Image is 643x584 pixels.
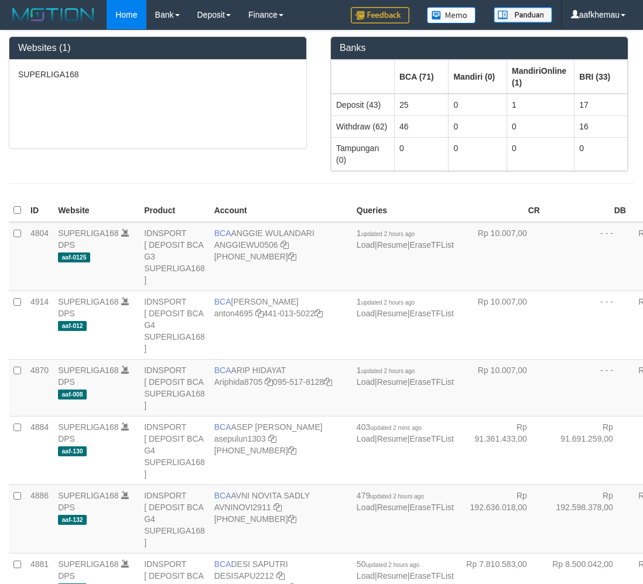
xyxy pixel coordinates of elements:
span: BCA [214,422,231,432]
td: Rp 10.007,00 [459,291,545,359]
td: 1 [507,94,574,116]
a: Load [357,434,375,443]
a: Copy anton4695 to clipboard [255,309,264,318]
a: Copy 0955178128 to clipboard [324,377,332,387]
a: Resume [377,309,408,318]
span: 1 [357,297,415,306]
td: DPS [53,484,139,553]
td: Rp 10.007,00 [459,222,545,291]
a: Copy DESISAPU2212 to clipboard [276,571,285,580]
span: aaf-0125 [58,252,90,262]
span: BCA [214,366,231,375]
a: SUPERLIGA168 [58,422,119,432]
a: Load [357,240,375,250]
td: 4914 [26,291,53,359]
a: SUPERLIGA168 [58,559,119,569]
td: IDNSPORT [ DEPOSIT BCA G4 SUPERLIGA168 ] [139,484,210,553]
td: - - - [545,291,631,359]
span: 403 [357,422,422,432]
a: Resume [377,240,408,250]
td: 0 [395,137,449,170]
td: 16 [574,115,628,137]
a: Copy AVNINOVI2911 to clipboard [273,503,282,512]
a: Load [357,377,375,387]
span: BCA [214,297,231,306]
a: asepulun1303 [214,434,266,443]
th: Group: activate to sort column ascending [449,60,507,94]
span: | | [357,422,454,443]
span: | | [357,297,454,318]
a: Resume [377,434,408,443]
td: Rp 10.007,00 [459,359,545,416]
a: EraseTFList [409,377,453,387]
td: Rp 91.361.433,00 [459,416,545,484]
td: Rp 91.691.259,00 [545,416,631,484]
td: DPS [53,291,139,359]
td: 4804 [26,222,53,291]
td: Rp 192.598.378,00 [545,484,631,553]
a: EraseTFList [409,503,453,512]
td: 0 [507,115,574,137]
a: SUPERLIGA168 [58,491,119,500]
td: AVNI NOVITA SADLY [PHONE_NUMBER] [210,484,352,553]
a: EraseTFList [409,434,453,443]
td: IDNSPORT [ DEPOSIT BCA G4 SUPERLIGA168 ] [139,416,210,484]
a: EraseTFList [409,240,453,250]
img: Button%20Memo.svg [427,7,476,23]
th: Product [139,199,210,222]
span: | | [357,491,454,512]
a: EraseTFList [409,309,453,318]
span: updated 2 hours ago [361,231,415,237]
span: updated 2 hours ago [361,299,415,306]
span: 1 [357,228,415,238]
a: ANGGIEWU0506 [214,240,278,250]
a: SUPERLIGA168 [58,297,119,306]
span: updated 2 hours ago [361,368,415,374]
td: Withdraw (62) [331,115,395,137]
th: CR [459,199,545,222]
th: Account [210,199,352,222]
td: 17 [574,94,628,116]
a: Copy 4062281875 to clipboard [288,446,296,455]
a: Copy asepulun1303 to clipboard [268,434,276,443]
a: Resume [377,571,408,580]
span: | | [357,366,454,387]
a: Resume [377,377,408,387]
a: DESISAPU2212 [214,571,274,580]
a: Copy 4410135022 to clipboard [314,309,323,318]
td: IDNSPORT [ DEPOSIT BCA SUPERLIGA168 ] [139,359,210,416]
a: Copy 4062280135 to clipboard [288,514,296,524]
th: DB [545,199,631,222]
td: IDNSPORT [ DEPOSIT BCA G3 SUPERLIGA168 ] [139,222,210,291]
td: 0 [449,94,507,116]
td: ANGGIE WULANDARI [PHONE_NUMBER] [210,222,352,291]
td: DPS [53,359,139,416]
th: Group: activate to sort column ascending [507,60,574,94]
span: 50 [357,559,419,569]
a: Ariphida8705 [214,377,263,387]
img: MOTION_logo.png [9,6,98,23]
td: ARIP HIDAYAT 095-517-8128 [210,359,352,416]
td: 0 [449,115,507,137]
a: Copy ANGGIEWU0506 to clipboard [281,240,289,250]
th: Website [53,199,139,222]
th: Group: activate to sort column ascending [574,60,628,94]
td: 46 [395,115,449,137]
td: - - - [545,359,631,416]
span: aaf-008 [58,390,87,399]
span: 479 [357,491,424,500]
a: SUPERLIGA168 [58,228,119,238]
span: BCA [214,491,231,500]
td: Tampungan (0) [331,137,395,170]
td: 0 [574,137,628,170]
a: AVNINOVI2911 [214,503,271,512]
img: panduan.png [494,7,552,23]
a: SUPERLIGA168 [58,366,119,375]
span: BCA [214,559,231,569]
h3: Websites (1) [18,43,297,53]
span: 1 [357,366,415,375]
a: Load [357,503,375,512]
span: updated 2 mins ago [370,425,422,431]
span: aaf-132 [58,515,87,525]
td: 0 [449,137,507,170]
